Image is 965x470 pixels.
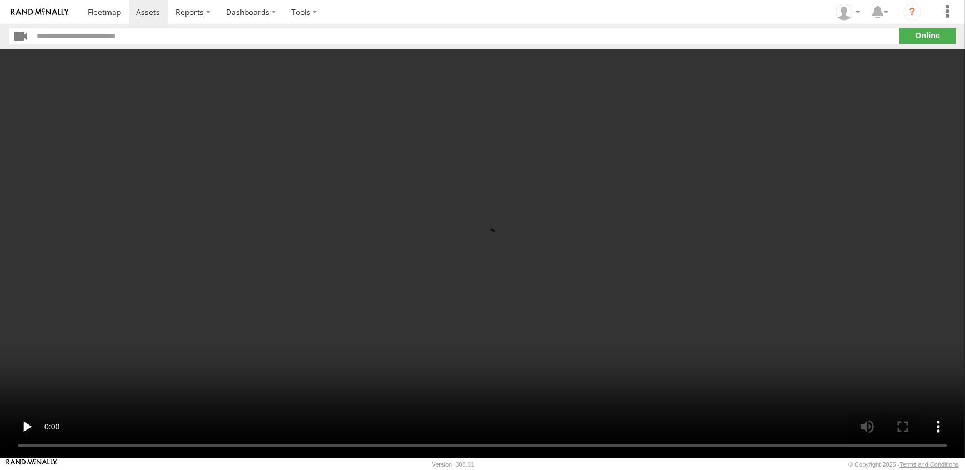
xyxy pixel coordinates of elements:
[11,8,69,16] img: rand-logo.svg
[832,4,864,21] div: Barbara McNamee
[903,3,921,21] i: ?
[848,461,959,468] div: © Copyright 2025 -
[432,461,474,468] div: Version: 308.01
[6,459,57,470] a: Visit our Website
[900,461,959,468] a: Terms and Conditions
